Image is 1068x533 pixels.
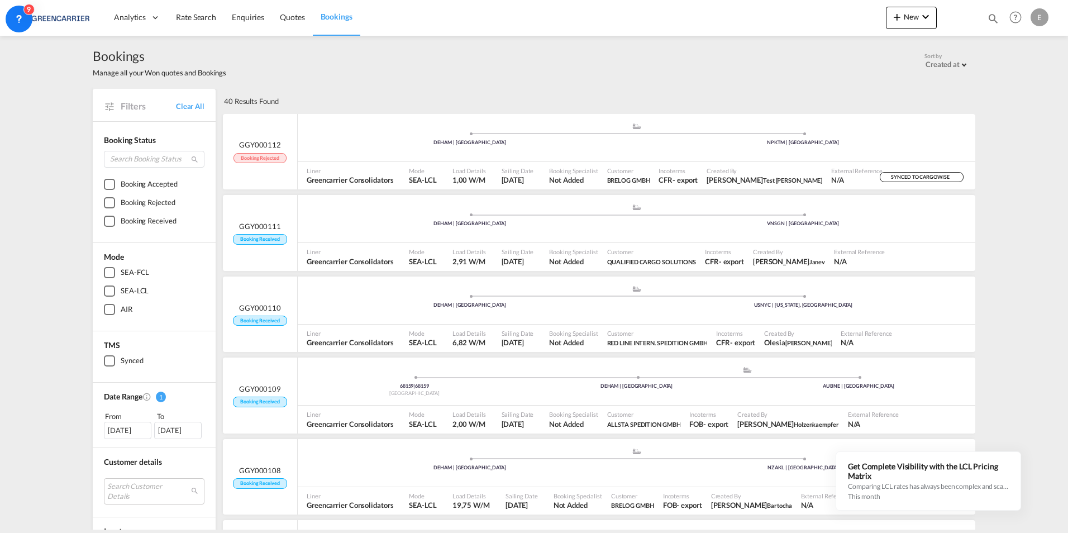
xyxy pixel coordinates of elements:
span: Liner [307,492,393,500]
span: Booking Status [104,135,156,145]
span: RED LINE INTERN. SPEDITION GMBH [607,337,708,348]
div: [DATE] [104,422,151,439]
span: Not Added [549,256,598,266]
span: 68159 [400,383,415,389]
div: GGY000112 Booking Rejected assets/icons/custom/ship-fill.svgassets/icons/custom/roll-o-plane.svgP... [223,114,975,190]
span: Analytics [114,12,146,23]
div: - export [703,419,728,429]
div: [DATE] [154,422,202,439]
span: Mode [104,252,124,261]
span: 6,82 W/M [452,338,485,347]
span: N/A [841,337,891,348]
span: Load Details [452,329,486,337]
span: Enquiries [232,12,264,22]
span: Not Added [549,419,598,429]
div: Help [1006,8,1031,28]
span: Not Added [549,337,598,348]
div: DEHAM | [GEOGRAPHIC_DATA] [303,302,637,309]
span: Customer [607,166,650,175]
span: CFR export [705,256,744,266]
span: Customer [607,248,697,256]
div: USNYC | [US_STATE], [GEOGRAPHIC_DATA] [637,302,970,309]
span: N/A [831,175,882,185]
span: Mode [409,329,436,337]
span: | [413,383,415,389]
md-icon: Created On [142,392,151,401]
span: 1 [156,392,166,402]
span: Sailing Date [502,329,534,337]
span: 19,75 W/M [452,501,490,510]
md-icon: assets/icons/custom/ship-fill.svg [630,123,643,129]
div: - export [719,256,744,266]
span: Sailing Date [502,410,534,418]
span: Liner [307,166,393,175]
span: From To [DATE][DATE] [104,411,204,439]
span: CFR export [716,337,755,348]
span: Created By [707,166,822,175]
span: Customer [611,492,654,500]
span: CFR export [659,175,698,185]
button: icon-plus 400-fgNewicon-chevron-down [886,7,937,29]
span: 68159 [415,383,429,389]
span: Booking Received [233,316,287,326]
span: Vanessa Bartocha [711,500,792,510]
span: RED LINE INTERN. SPEDITION GMBH [607,339,708,346]
md-icon: icon-magnify [190,155,199,164]
span: 2,91 W/M [452,257,485,266]
div: DEHAM | [GEOGRAPHIC_DATA] [526,383,748,390]
span: BRELOG GMBH [611,502,654,509]
div: SEA-FCL [121,267,149,278]
span: Liner [307,329,393,337]
span: GGY000109 [239,384,281,394]
div: - export [673,175,698,185]
span: Bookings [93,47,226,65]
span: Sort by [924,52,942,60]
span: Bookings [321,12,352,21]
span: Booking Specialist [549,329,598,337]
md-icon: assets/icons/custom/ship-fill.svg [630,286,643,292]
div: icon-magnify [987,12,999,29]
span: Mode [409,166,436,175]
div: 40 Results Found [224,89,278,113]
span: Customer details [104,457,161,467]
span: GGY000110 [239,303,281,313]
span: QUALIFIED CARGO SOLUTIONS [607,258,697,265]
md-icon: assets/icons/custom/ship-fill.svg [630,204,643,210]
span: Incoterms [705,248,744,256]
span: 2,00 W/M [452,420,485,429]
div: NPKTM | [GEOGRAPHIC_DATA] [637,139,970,146]
span: New [890,12,932,21]
span: GGY000111 [239,221,281,231]
span: Mode [409,248,436,256]
span: Booking Specialist [549,248,598,256]
span: External Reference [841,329,891,337]
span: Greencarrier Consolidators [307,256,393,266]
span: SEA-LCL [409,419,436,429]
span: 29 Sep 2025 [506,500,538,510]
md-checkbox: Synced [104,355,204,367]
span: TMS [104,340,120,350]
span: FOB export [689,419,728,429]
div: FOB [689,419,703,429]
div: Customer details [104,456,204,468]
span: Mode [409,492,436,500]
span: BRELOG GMBH [607,175,650,185]
span: 1,00 W/M [452,175,485,184]
span: Created By [753,248,825,256]
div: CFR [716,337,730,348]
span: Olesia Shevchuk [764,337,832,348]
span: Greencarrier Consolidators [307,175,393,185]
img: 1378a7308afe11ef83610d9e779c6b34.png [17,5,92,30]
div: Synced [121,355,143,367]
span: Filters [121,100,176,112]
span: Mode [409,410,436,418]
a: Clear All [176,101,204,111]
div: To [156,411,205,422]
div: CFR [659,175,673,185]
span: BRELOG GMBH [607,177,650,184]
span: Liner [307,410,393,418]
span: Greencarrier Consolidators [307,500,393,510]
span: Incoterms [659,166,698,175]
div: Created at [926,60,960,69]
md-checkbox: SEA-FCL [104,267,204,278]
